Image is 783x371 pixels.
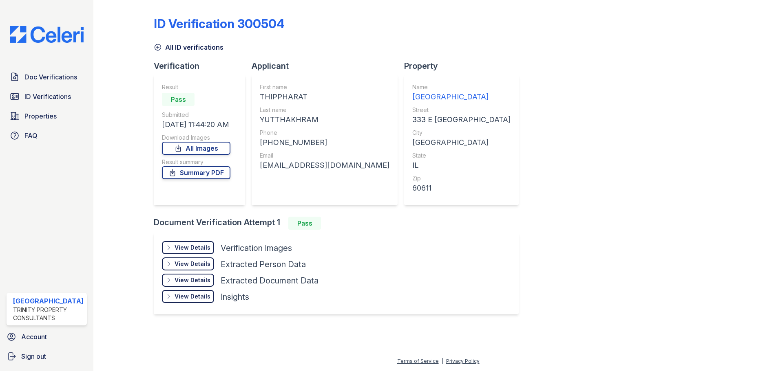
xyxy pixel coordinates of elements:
[7,88,87,105] a: ID Verifications
[412,174,511,182] div: Zip
[288,217,321,230] div: Pass
[24,111,57,121] span: Properties
[221,291,249,303] div: Insights
[24,131,38,140] span: FAQ
[162,83,230,91] div: Result
[162,111,230,119] div: Submitted
[7,69,87,85] a: Doc Verifications
[412,160,511,171] div: IL
[412,91,511,103] div: [GEOGRAPHIC_DATA]
[7,108,87,124] a: Properties
[3,329,90,345] a: Account
[154,60,252,72] div: Verification
[260,137,389,148] div: [PHONE_NUMBER]
[221,242,292,254] div: Verification Images
[260,91,389,103] div: THIPPHARAT
[412,182,511,194] div: 60611
[412,114,511,125] div: 333 E [GEOGRAPHIC_DATA]
[21,332,47,342] span: Account
[260,160,389,171] div: [EMAIL_ADDRESS][DOMAIN_NAME]
[162,93,195,106] div: Pass
[7,127,87,144] a: FAQ
[412,83,511,103] a: Name [GEOGRAPHIC_DATA]
[175,244,210,252] div: View Details
[154,217,525,230] div: Document Verification Attempt 1
[412,151,511,160] div: State
[175,292,210,301] div: View Details
[221,275,319,286] div: Extracted Document Data
[154,42,223,52] a: All ID verifications
[24,92,71,101] span: ID Verifications
[446,358,480,364] a: Privacy Policy
[162,134,230,142] div: Download Images
[13,296,84,306] div: [GEOGRAPHIC_DATA]
[412,129,511,137] div: City
[162,166,230,179] a: Summary PDF
[260,114,389,125] div: YUTTHAKHRAM
[260,129,389,137] div: Phone
[260,151,389,160] div: Email
[154,16,285,31] div: ID Verification 300504
[442,358,443,364] div: |
[3,26,90,43] img: CE_Logo_Blue-a8612792a0a2168367f1c8372b55b34899dd931a85d93a1a3d3e32e68fde9ad4.png
[3,348,90,364] a: Sign out
[412,83,511,91] div: Name
[412,137,511,148] div: [GEOGRAPHIC_DATA]
[260,106,389,114] div: Last name
[397,358,439,364] a: Terms of Service
[24,72,77,82] span: Doc Verifications
[162,119,230,130] div: [DATE] 11:44:20 AM
[252,60,404,72] div: Applicant
[162,158,230,166] div: Result summary
[162,142,230,155] a: All Images
[221,259,306,270] div: Extracted Person Data
[260,83,389,91] div: First name
[404,60,525,72] div: Property
[412,106,511,114] div: Street
[175,276,210,284] div: View Details
[13,306,84,322] div: Trinity Property Consultants
[749,338,775,363] iframe: chat widget
[21,351,46,361] span: Sign out
[175,260,210,268] div: View Details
